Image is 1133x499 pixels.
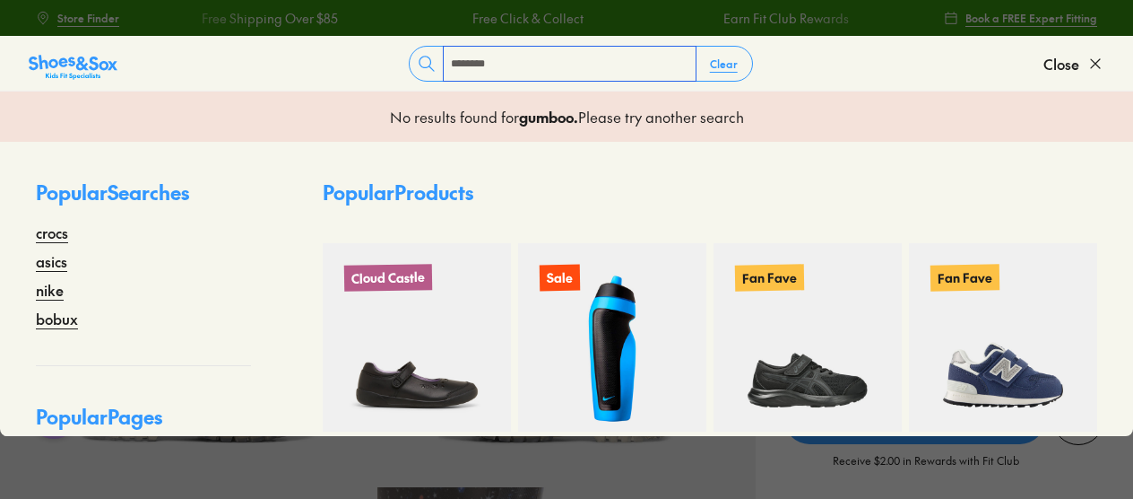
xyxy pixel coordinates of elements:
[1043,53,1079,74] span: Close
[9,6,63,60] button: Gorgias live chat
[519,107,578,127] b: gumboo .
[344,264,432,292] p: Cloud Castle
[696,48,752,80] button: Clear
[930,264,999,291] p: Fan Fave
[390,106,744,127] p: No results found for Please try another search
[735,264,804,291] p: Fan Fave
[36,2,119,34] a: Store Finder
[518,243,706,432] a: Sale
[470,9,581,28] a: Free Click & Collect
[57,10,119,26] span: Store Finder
[199,9,335,28] a: Free Shipping Over $85
[714,243,902,432] a: Fan Fave
[909,243,1097,432] a: Fan Fave
[833,452,1019,485] p: Receive $2.00 in Rewards with Fit Club
[36,279,64,301] a: nike
[36,308,78,329] a: bobux
[540,265,580,292] p: Sale
[323,178,473,207] p: Popular Products
[323,243,511,432] a: Cloud Castle
[36,402,251,446] p: Popular Pages
[721,9,846,28] a: Earn Fit Club Rewards
[965,10,1097,26] span: Book a FREE Expert Fitting
[1043,44,1104,83] button: Close
[36,178,251,222] p: Popular Searches
[29,53,117,82] img: SNS_Logo_Responsive.svg
[944,2,1097,34] a: Book a FREE Expert Fitting
[36,250,67,272] a: asics
[29,49,117,78] a: Shoes &amp; Sox
[36,222,68,243] a: crocs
